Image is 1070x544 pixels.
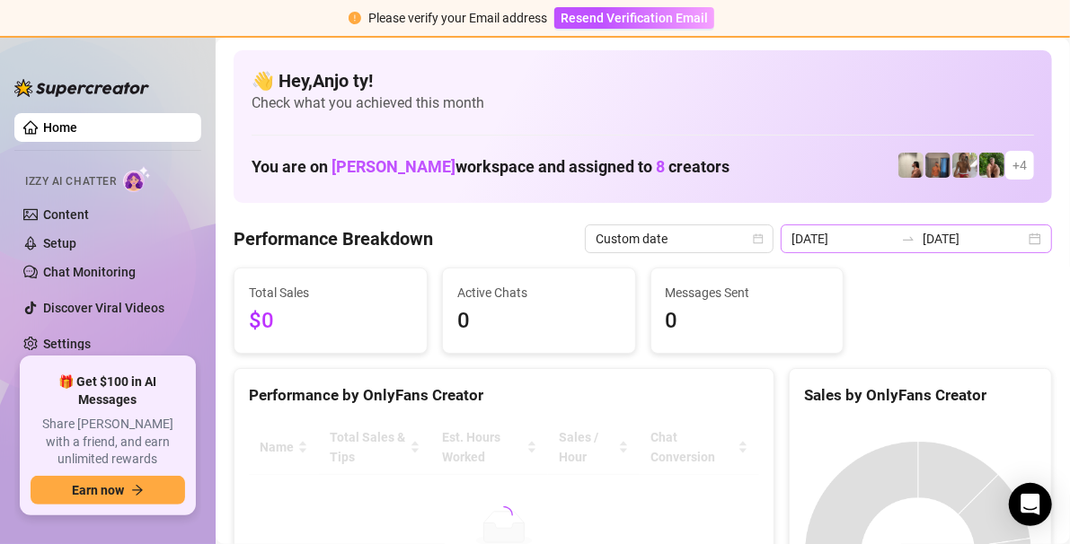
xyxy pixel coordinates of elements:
[753,233,764,244] span: calendar
[901,232,915,246] span: to
[249,304,412,338] span: $0
[666,304,829,338] span: 0
[123,166,151,192] img: AI Chatter
[349,12,361,24] span: exclamation-circle
[31,416,185,469] span: Share [PERSON_NAME] with a friend, and earn unlimited rewards
[457,304,621,338] span: 0
[901,232,915,246] span: swap-right
[979,153,1004,178] img: Nathaniel
[131,484,144,496] span: arrow-right
[43,301,164,315] a: Discover Viral Videos
[43,236,76,250] a: Setup
[804,383,1037,408] div: Sales by OnlyFans Creator
[43,207,89,222] a: Content
[252,93,1034,113] span: Check what you achieved this month
[1013,155,1027,175] span: + 4
[14,79,149,97] img: logo-BBDzfeDw.svg
[925,153,951,178] img: Wayne
[368,8,547,28] div: Please verify your Email address
[43,120,77,135] a: Home
[25,173,116,190] span: Izzy AI Chatter
[596,225,763,252] span: Custom date
[72,483,124,497] span: Earn now
[249,383,759,408] div: Performance by OnlyFans Creator
[252,157,730,177] h1: You are on workspace and assigned to creators
[43,265,136,279] a: Chat Monitoring
[234,226,433,251] h4: Performance Breakdown
[791,229,894,249] input: Start date
[31,373,185,408] span: 🎁 Get $100 in AI Messages
[561,11,708,25] span: Resend Verification Email
[332,157,455,176] span: [PERSON_NAME]
[1009,483,1052,526] div: Open Intercom Messenger
[252,68,1034,93] h4: 👋 Hey, Anjo ty !
[31,476,185,505] button: Earn nowarrow-right
[43,337,91,351] a: Settings
[898,153,924,178] img: Ralphy
[923,229,1025,249] input: End date
[457,283,621,303] span: Active Chats
[666,283,829,303] span: Messages Sent
[495,506,513,524] span: loading
[952,153,977,178] img: Nathaniel
[554,7,714,29] button: Resend Verification Email
[249,283,412,303] span: Total Sales
[656,157,665,176] span: 8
